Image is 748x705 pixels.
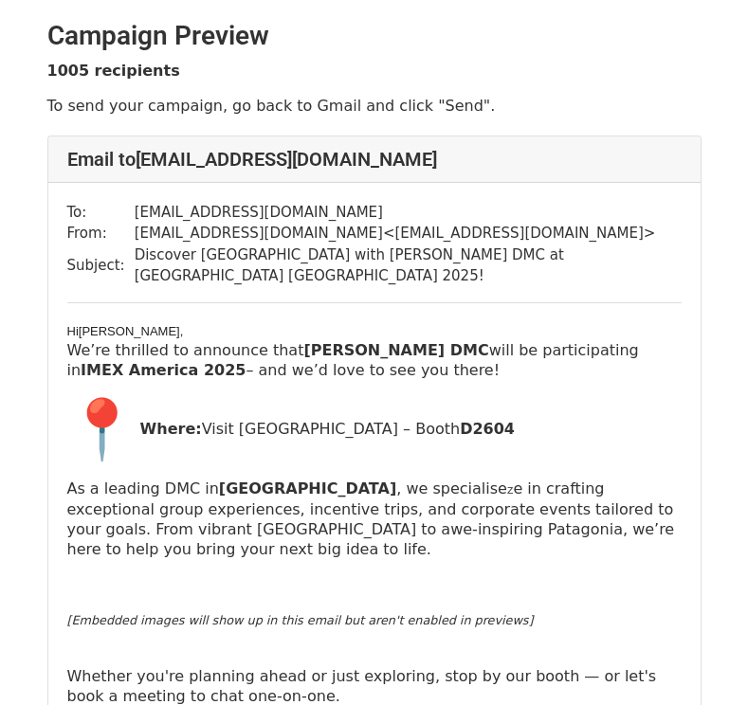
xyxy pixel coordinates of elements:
em: [Embedded images will show up in this email but aren't enabled in previews] [67,613,534,627]
strong: Where: [140,420,202,438]
strong: [GEOGRAPHIC_DATA] [219,479,396,497]
span: [PERSON_NAME] [79,324,180,338]
span: Hi [67,324,79,338]
h4: Email to [EMAIL_ADDRESS][DOMAIN_NAME] [67,148,682,171]
strong: D2604 [460,420,515,438]
td: [EMAIL_ADDRESS][DOMAIN_NAME] [135,202,682,224]
td: To: [67,202,135,224]
p: We’re thrilled to announce that will be participating in – and we’d love to see you there! [67,340,682,380]
p: As a leading DMC in , we specialise e in crafting exceptional group experiences, incentive trips,... [67,479,682,559]
td: Discover [GEOGRAPHIC_DATA] with [PERSON_NAME] DMC at [GEOGRAPHIC_DATA] [GEOGRAPHIC_DATA] 2025! [135,244,682,287]
td: [EMAIL_ADDRESS][DOMAIN_NAME] < [EMAIL_ADDRESS][DOMAIN_NAME] > [135,223,682,244]
td: From: [67,223,135,244]
span: ​z [507,482,514,497]
img: 📍 [67,395,136,463]
td: Subject: [67,244,135,287]
p: To send your campaign, go back to Gmail and click "Send". [47,96,702,116]
strong: 1005 recipients [47,62,180,80]
p: Visit [GEOGRAPHIC_DATA] – Booth [67,395,682,463]
span: , [180,324,184,338]
div: ​ [67,322,682,341]
strong: IMEX America 2025 [81,361,246,379]
strong: [PERSON_NAME] DMC [303,341,488,359]
h2: Campaign Preview [47,20,702,52]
